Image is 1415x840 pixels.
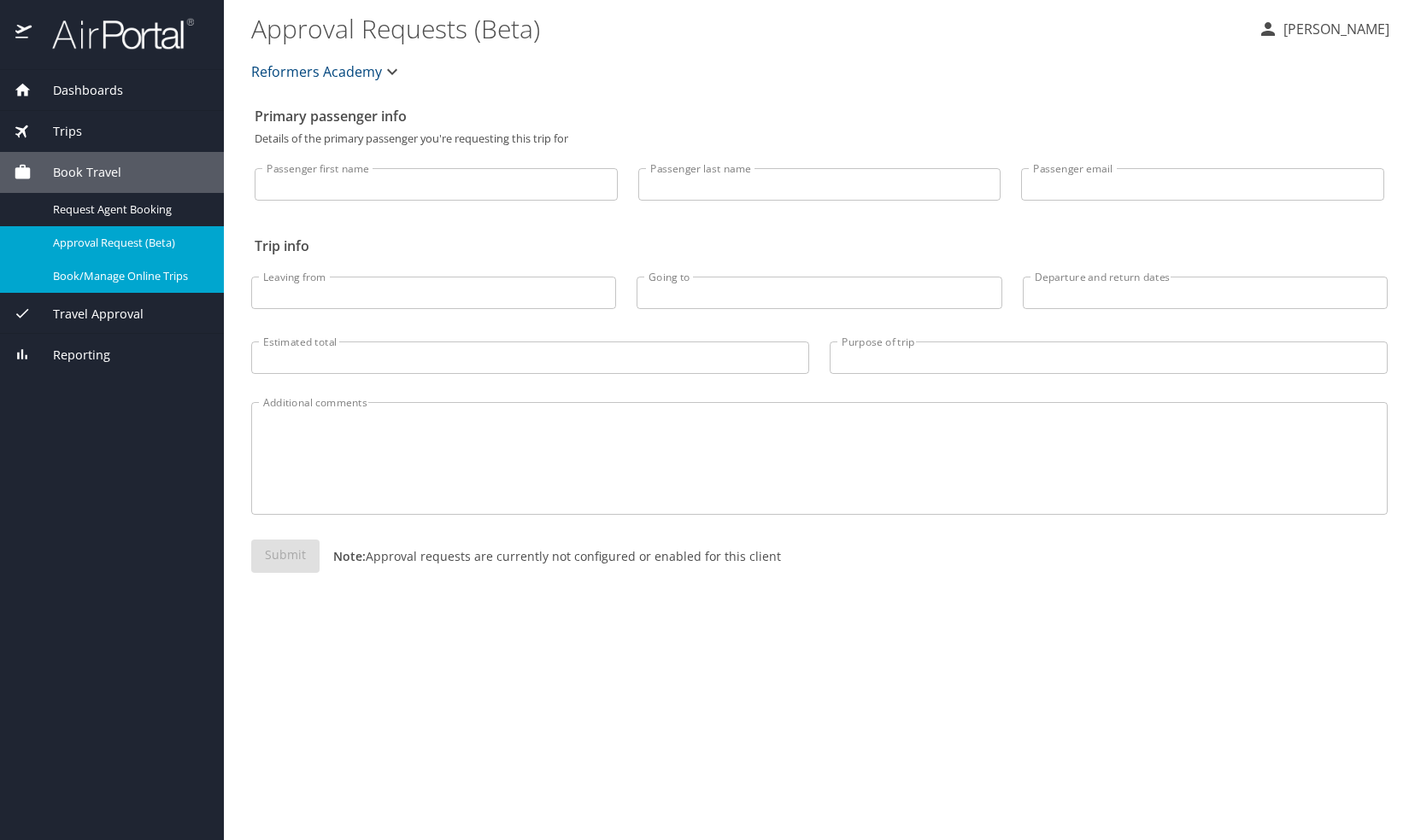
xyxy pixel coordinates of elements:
[32,163,121,182] span: Book Travel
[53,268,203,284] span: Book/Manage Online Trips
[1278,19,1389,39] p: [PERSON_NAME]
[53,235,203,251] span: Approval Request (Beta)
[255,232,1384,260] h2: Trip info
[255,102,1384,130] h2: Primary passenger info
[333,548,366,564] strong: Note:
[33,17,194,50] img: airportal-logo.png
[251,2,1244,55] h1: Approval Requests (Beta)
[32,346,110,365] span: Reporting
[32,81,123,100] span: Dashboards
[1251,14,1396,44] button: [PERSON_NAME]
[15,17,33,50] img: icon-airportal.png
[320,547,781,565] p: Approval requests are currently not configured or enabled for this client
[53,201,203,218] span: Request Agent Booking
[244,55,409,89] button: Reformers Academy
[251,60,382,84] span: Reformers Academy
[32,305,144,324] span: Travel Approval
[32,122,82,141] span: Trips
[255,133,1384,144] p: Details of the primary passenger you're requesting this trip for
